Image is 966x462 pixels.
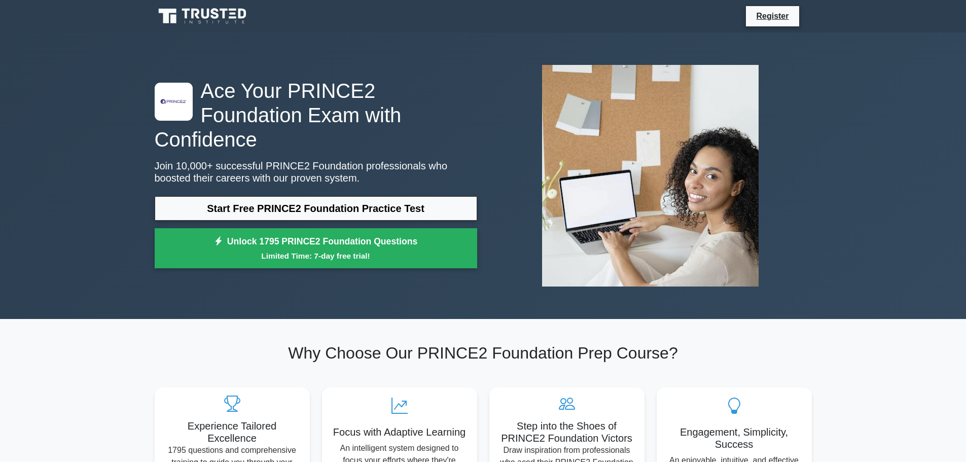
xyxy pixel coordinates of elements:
[155,343,812,363] h2: Why Choose Our PRINCE2 Foundation Prep Course?
[167,250,464,262] small: Limited Time: 7-day free trial!
[665,426,804,450] h5: Engagement, Simplicity, Success
[497,420,636,444] h5: Step into the Shoes of PRINCE2 Foundation Victors
[155,228,477,269] a: Unlock 1795 PRINCE2 Foundation QuestionsLimited Time: 7-day free trial!
[750,10,795,22] a: Register
[330,426,469,438] h5: Focus with Adaptive Learning
[163,420,302,444] h5: Experience Tailored Excellence
[155,196,477,221] a: Start Free PRINCE2 Foundation Practice Test
[155,79,477,152] h1: Ace Your PRINCE2 Foundation Exam with Confidence
[155,160,477,184] p: Join 10,000+ successful PRINCE2 Foundation professionals who boosted their careers with our prove...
